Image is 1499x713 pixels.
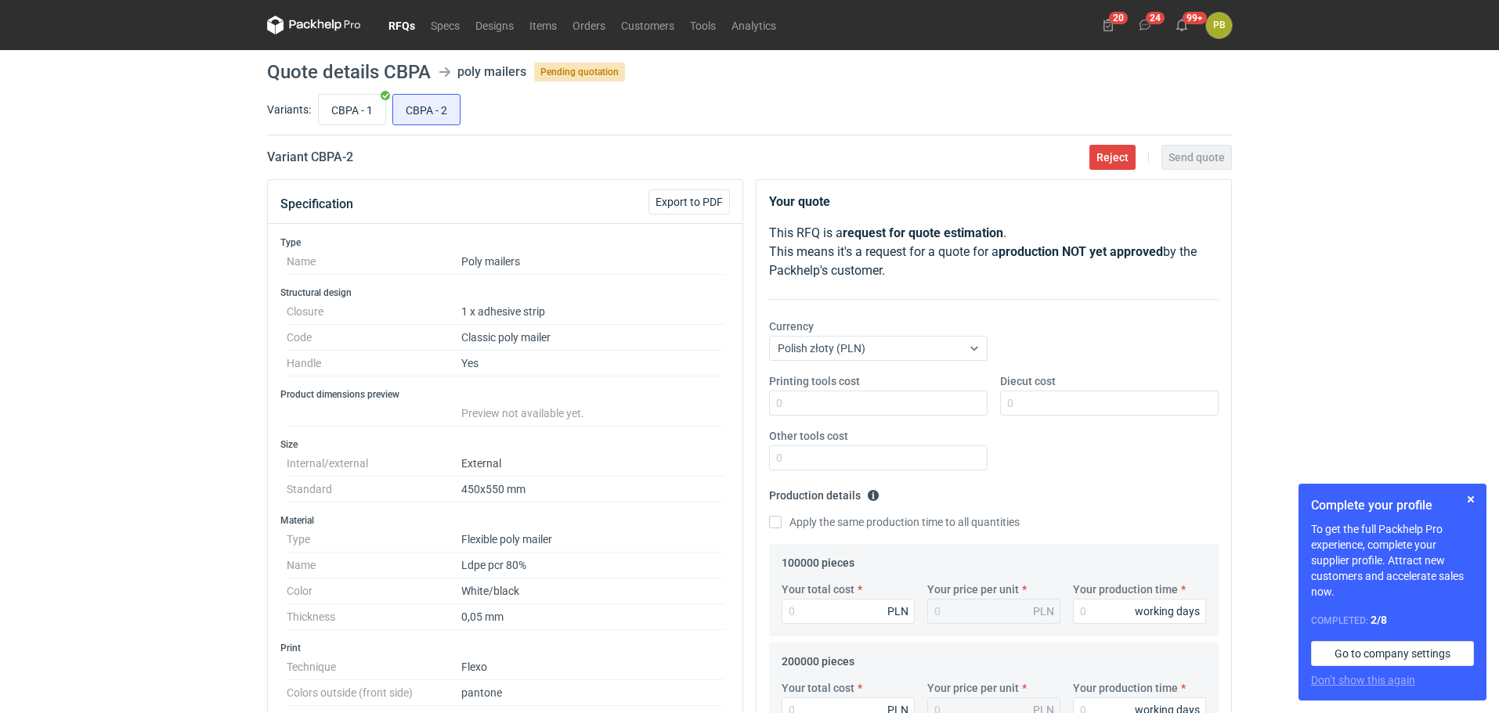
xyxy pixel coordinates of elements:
[565,16,613,34] a: Orders
[682,16,724,34] a: Tools
[1311,612,1474,628] div: Completed:
[280,286,730,299] h3: Structural design
[927,680,1019,696] label: Your price per unit
[782,680,854,696] label: Your total cost
[461,299,724,325] dd: 1 x adhesive strip
[1168,152,1225,163] span: Send quote
[769,194,830,209] strong: Your quote
[461,654,724,680] dd: Flexo
[392,94,461,125] label: CBPA - 2
[1371,614,1387,626] strong: 2 / 8
[287,477,461,502] dt: Standard
[782,582,854,597] label: Your total cost
[769,428,848,444] label: Other tools cost
[461,604,724,630] dd: 0,05 mm
[778,342,865,355] span: Polish złoty (PLN)
[782,649,854,668] legend: 200000 pieces
[267,102,311,117] label: Variants:
[287,451,461,477] dt: Internal/external
[534,63,625,81] span: Pending quotation
[769,224,1219,280] p: This RFQ is a . This means it's a request for a quote for a by the Packhelp's customer.
[1311,641,1474,666] a: Go to company settings
[724,16,784,34] a: Analytics
[461,553,724,578] dd: Ldpe pcr 80%
[1311,496,1474,515] h1: Complete your profile
[769,483,880,502] legend: Production details
[381,16,423,34] a: RFQs
[782,599,915,624] input: 0
[461,325,724,351] dd: Classic poly mailer
[522,16,565,34] a: Items
[769,445,988,470] input: 0
[1206,13,1232,38] div: Piotr Bożek
[287,654,461,680] dt: Technique
[318,94,386,125] label: CBPA - 1
[457,63,526,81] div: poly mailers
[461,527,724,553] dd: Flexible poly mailer
[280,388,730,401] h3: Product dimensions preview
[613,16,682,34] a: Customers
[769,373,860,389] label: Printing tools cost
[287,604,461,630] dt: Thickness
[423,16,468,34] a: Specs
[267,148,353,167] h2: Variant CBPA - 2
[1161,145,1232,170] button: Send quote
[280,185,353,223] button: Specification
[280,514,730,527] h3: Material
[1000,373,1056,389] label: Diecut cost
[656,196,723,207] span: Export to PDF
[287,553,461,578] dt: Name
[1033,603,1054,619] div: PLN
[461,351,724,376] dd: Yes
[1169,13,1194,38] button: 99+
[927,582,1019,597] label: Your price per unit
[1073,582,1178,597] label: Your production time
[461,477,724,502] dd: 450x550 mm
[1135,603,1200,619] div: working days
[1096,13,1121,38] button: 20
[769,319,814,334] label: Currency
[461,407,584,420] span: Preview not available yet.
[1311,521,1474,600] p: To get the full Packhelp Pro experience, complete your supplier profile. Attract new customers an...
[769,391,988,416] input: 0
[1000,391,1219,416] input: 0
[287,351,461,376] dt: Handle
[287,299,461,325] dt: Closure
[287,578,461,604] dt: Color
[782,550,854,569] legend: 100000 pieces
[648,189,730,214] button: Export to PDF
[280,236,730,249] h3: Type
[769,514,1020,530] label: Apply the same production time to all quantities
[461,249,724,275] dd: Poly mailers
[461,451,724,477] dd: External
[280,438,730,451] h3: Size
[287,680,461,706] dt: Colors outside (front side)
[267,63,431,81] h1: Quote details CBPA
[1206,13,1232,38] button: PB
[461,578,724,604] dd: White/black
[267,16,361,34] svg: Packhelp Pro
[1073,680,1178,696] label: Your production time
[887,603,908,619] div: PLN
[843,225,1003,240] strong: request for quote estimation
[1461,490,1480,509] button: Skip for now
[999,244,1163,259] strong: production NOT yet approved
[287,527,461,553] dt: Type
[1096,152,1129,163] span: Reject
[468,16,522,34] a: Designs
[287,249,461,275] dt: Name
[1073,599,1206,624] input: 0
[287,325,461,351] dt: Code
[1132,13,1158,38] button: 24
[1089,145,1136,170] button: Reject
[1311,672,1415,688] button: Don’t show this again
[461,680,724,706] dd: pantone
[280,642,730,654] h3: Print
